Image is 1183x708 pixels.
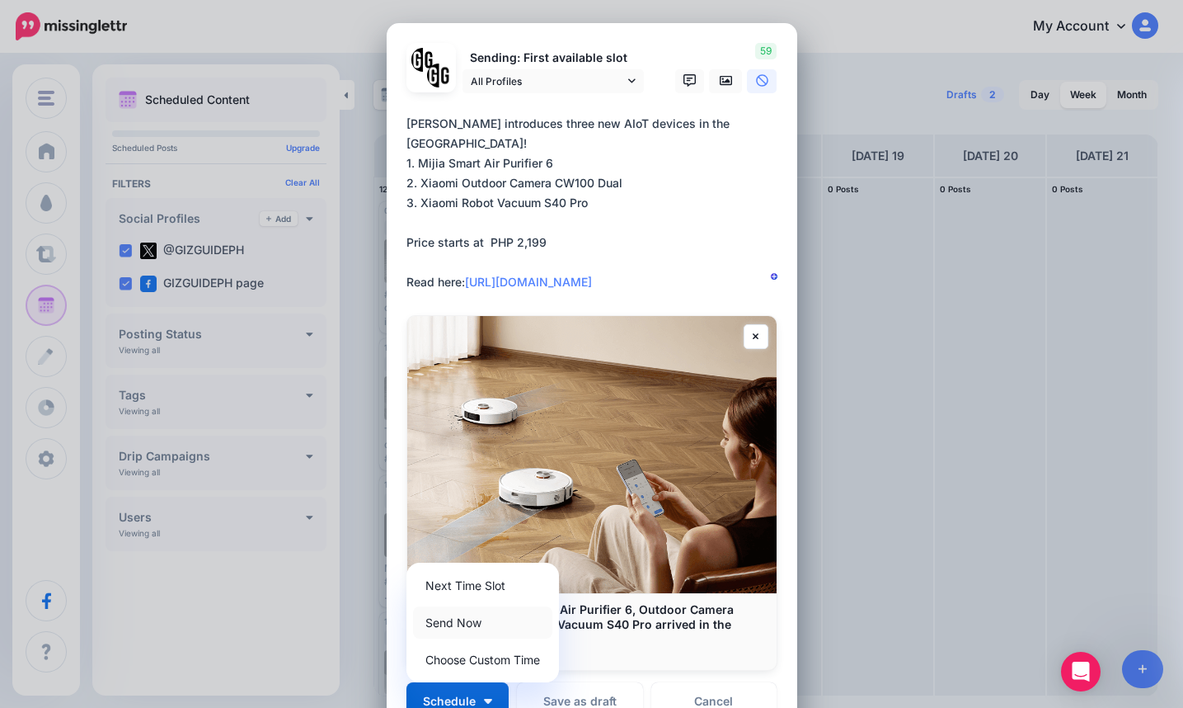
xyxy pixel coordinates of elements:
a: Send Now [413,607,552,639]
span: All Profiles [471,73,624,90]
div: Schedule [406,563,559,682]
div: [PERSON_NAME] introduces three new AIoT devices in the [GEOGRAPHIC_DATA]! 1. Mijia Smart Air Puri... [406,114,786,292]
img: arrow-down-white.png [484,699,492,704]
p: Sending: First available slot [462,49,644,68]
p: [DOMAIN_NAME] [424,647,760,662]
a: All Profiles [462,69,644,93]
b: [PERSON_NAME] Smart Air Purifier 6, Outdoor Camera CW100 Dual and Robot Vacuum S40 Pro arrived in... [424,602,734,646]
div: Open Intercom Messenger [1061,652,1101,691]
a: Choose Custom Time [413,644,552,676]
img: 353459792_649996473822713_4483302954317148903_n-bsa138318.png [411,48,435,72]
img: JT5sWCfR-79925.png [427,64,451,87]
textarea: To enrich screen reader interactions, please activate Accessibility in Grammarly extension settings [406,114,786,292]
span: 59 [755,43,777,59]
span: Schedule [423,696,476,707]
a: Next Time Slot [413,569,552,602]
img: Xiaomi Mijia Smart Air Purifier 6, Outdoor Camera CW100 Dual and Robot Vacuum S40 Pro arrived in ... [407,316,777,593]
